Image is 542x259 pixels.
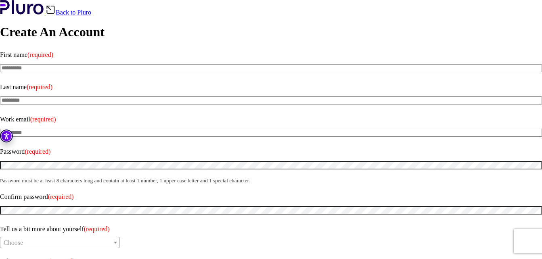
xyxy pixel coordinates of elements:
[27,84,52,90] span: (required)
[46,9,91,16] a: Back to Pluro
[4,239,23,246] span: Choose
[46,5,56,15] img: Back icon
[48,193,74,200] span: (required)
[84,226,110,232] span: (required)
[27,51,53,58] span: (required)
[25,148,50,155] span: (required)
[30,116,56,123] span: (required)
